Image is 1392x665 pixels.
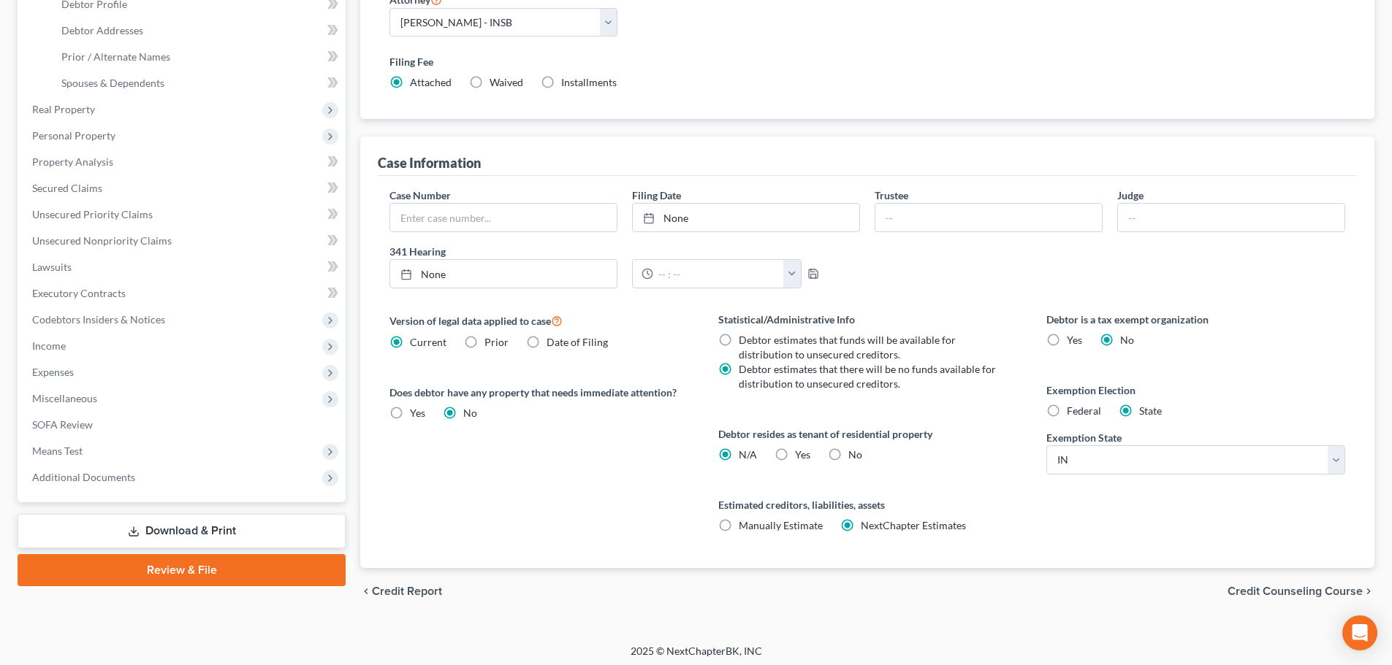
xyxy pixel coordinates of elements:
a: None [390,260,617,288]
span: Means Test [32,445,83,457]
button: chevron_left Credit Report [360,585,442,597]
label: Debtor is a tax exempt organization [1046,312,1345,327]
div: Case Information [378,154,481,172]
span: Manually Estimate [739,519,823,531]
span: N/A [739,448,757,461]
span: Installments [561,76,617,88]
span: Lawsuits [32,261,72,273]
a: Executory Contracts [20,280,346,307]
label: Filing Fee [389,54,1345,69]
label: Exemption State [1046,430,1122,445]
label: Trustee [875,188,908,203]
label: Version of legal data applied to case [389,312,688,329]
span: Additional Documents [32,471,135,483]
label: Exemption Election [1046,383,1345,398]
span: Credit Report [372,585,442,597]
span: Executory Contracts [32,287,126,299]
a: Prior / Alternate Names [50,44,346,70]
a: Unsecured Priority Claims [20,201,346,228]
input: -- [875,204,1102,231]
label: Does debtor have any property that needs immediate attention? [389,385,688,400]
a: Review & File [18,554,346,586]
span: Debtor estimates that funds will be available for distribution to unsecured creditors. [739,334,956,361]
a: Download & Print [18,514,346,548]
label: Judge [1117,188,1144,203]
span: Unsecured Nonpriority Claims [32,234,172,247]
span: Property Analysis [32,155,113,168]
span: Date of Filing [547,336,608,348]
a: SOFA Review [20,412,346,438]
span: Real Property [32,103,95,115]
span: Unsecured Priority Claims [32,208,153,220]
span: Debtor estimates that there will be no funds available for distribution to unsecured creditors. [739,363,996,390]
a: Lawsuits [20,254,346,280]
input: Enter case number... [390,204,617,231]
span: Personal Property [32,129,115,142]
span: Credit Counseling Course [1228,585,1363,597]
span: No [463,407,477,419]
label: Filing Date [632,188,681,203]
a: Secured Claims [20,175,346,201]
a: Spouses & Dependents [50,70,346,96]
span: NextChapter Estimates [861,519,966,531]
i: chevron_left [360,585,372,597]
span: Income [32,339,66,352]
span: Yes [410,407,425,419]
span: Debtor Addresses [61,24,143,36]
span: Current [410,336,446,348]
button: Credit Counseling Course chevron_right [1228,585,1374,597]
span: Attached [410,76,452,88]
span: Miscellaneous [32,392,97,404]
a: None [633,204,859,231]
span: Secured Claims [32,182,102,194]
span: Federal [1067,404,1101,417]
span: No [1120,334,1134,346]
span: Spouses & Dependents [61,77,164,89]
span: Prior [484,336,509,348]
label: Statistical/Administrative Info [718,312,1017,327]
span: No [848,448,862,461]
label: Estimated creditors, liabilities, assets [718,497,1017,512]
span: Expenses [32,366,74,378]
label: 341 Hearing [382,244,867,259]
a: Debtor Addresses [50,18,346,44]
span: Codebtors Insiders & Notices [32,313,165,326]
i: chevron_right [1363,585,1374,597]
span: Prior / Alternate Names [61,50,170,63]
a: Property Analysis [20,149,346,175]
input: -- : -- [653,260,784,288]
span: Yes [1067,334,1082,346]
input: -- [1118,204,1345,231]
span: Waived [490,76,523,88]
div: Open Intercom Messenger [1342,615,1377,650]
a: Unsecured Nonpriority Claims [20,228,346,254]
span: State [1139,404,1162,417]
label: Debtor resides as tenant of residential property [718,426,1017,442]
span: Yes [795,448,810,461]
label: Case Number [389,188,451,203]
span: SOFA Review [32,418,93,431]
